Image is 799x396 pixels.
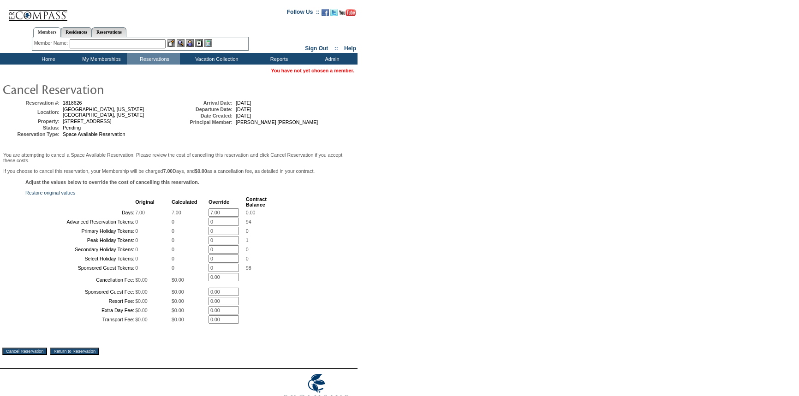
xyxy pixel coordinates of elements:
[246,237,249,243] span: 1
[339,9,356,16] img: Subscribe to our YouTube Channel
[172,210,181,215] span: 7.00
[135,228,138,234] span: 0
[344,45,356,52] a: Help
[172,247,174,252] span: 0
[246,256,249,261] span: 0
[63,125,81,130] span: Pending
[246,247,249,252] span: 0
[172,219,174,225] span: 0
[25,190,75,195] a: Restore original values
[209,199,229,205] b: Override
[4,125,60,130] td: Status:
[135,247,138,252] span: 0
[3,168,354,174] p: If you choose to cancel this reservation, your Membership will be charged Days, and as a cancella...
[334,45,338,52] span: ::
[177,106,233,112] td: Departure Date:
[21,53,74,65] td: Home
[2,348,47,355] input: Cancel Reservation
[4,106,60,118] td: Location:
[127,53,180,65] td: Reservations
[322,9,329,16] img: Become our fan on Facebook
[26,218,134,226] td: Advanced Reservation Tokens:
[180,53,251,65] td: Vacation Collection
[26,297,134,305] td: Resort Fee:
[26,236,134,244] td: Peak Holiday Tokens:
[26,254,134,263] td: Select Holiday Tokens:
[135,219,138,225] span: 0
[246,196,267,207] b: Contract Balance
[172,256,174,261] span: 0
[322,12,329,17] a: Become our fan on Facebook
[246,228,249,234] span: 0
[236,106,251,112] span: [DATE]
[135,265,138,271] span: 0
[26,227,134,235] td: Primary Holiday Tokens:
[26,288,134,296] td: Sponsored Guest Fee:
[177,39,185,47] img: View
[26,245,134,254] td: Secondary Holiday Tokens:
[26,208,134,217] td: Days:
[63,131,125,137] span: Space Available Reservation
[177,119,233,125] td: Principal Member:
[8,2,68,21] img: Compass Home
[304,53,358,65] td: Admin
[339,12,356,17] a: Subscribe to our YouTube Channel
[135,256,138,261] span: 0
[135,289,148,295] span: $0.00
[63,106,147,118] span: [GEOGRAPHIC_DATA], [US_STATE] - [GEOGRAPHIC_DATA], [US_STATE]
[26,264,134,272] td: Sponsored Guest Tokens:
[26,273,134,287] td: Cancellation Fee:
[236,100,251,106] span: [DATE]
[172,277,184,283] span: $0.00
[251,53,304,65] td: Reports
[135,199,155,205] b: Original
[135,307,148,313] span: $0.00
[172,317,184,322] span: $0.00
[177,100,233,106] td: Arrival Date:
[135,298,148,304] span: $0.00
[135,317,148,322] span: $0.00
[3,152,354,163] p: You are attempting to cancel a Space Available Reservation. Please review the cost of cancelling ...
[246,219,251,225] span: 94
[172,298,184,304] span: $0.00
[135,237,138,243] span: 0
[63,100,82,106] span: 1818626
[26,315,134,324] td: Transport Fee:
[204,39,212,47] img: b_calculator.gif
[236,113,251,118] span: [DATE]
[172,199,197,205] b: Calculated
[74,53,127,65] td: My Memberships
[172,307,184,313] span: $0.00
[236,119,318,125] span: [PERSON_NAME] [PERSON_NAME]
[135,210,145,215] span: 7.00
[186,39,194,47] img: Impersonate
[92,27,126,37] a: Reservations
[2,80,187,98] img: pgTtlCancelRes.gif
[330,9,338,16] img: Follow us on Twitter
[195,168,207,174] b: $0.00
[4,131,60,137] td: Reservation Type:
[172,265,174,271] span: 0
[34,39,70,47] div: Member Name:
[167,39,175,47] img: b_edit.gif
[172,289,184,295] span: $0.00
[172,237,174,243] span: 0
[61,27,92,37] a: Residences
[287,8,320,19] td: Follow Us ::
[246,265,251,271] span: 98
[177,113,233,118] td: Date Created:
[172,228,174,234] span: 0
[271,68,354,73] span: You have not yet chosen a member.
[246,210,256,215] span: 0.00
[195,39,203,47] img: Reservations
[4,118,60,124] td: Property:
[50,348,99,355] input: Return to Reservation
[33,27,61,37] a: Members
[305,45,328,52] a: Sign Out
[63,118,111,124] span: [STREET_ADDRESS]
[135,277,148,283] span: $0.00
[163,168,173,174] b: 7.00
[26,306,134,314] td: Extra Day Fee:
[4,100,60,106] td: Reservation #:
[330,12,338,17] a: Follow us on Twitter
